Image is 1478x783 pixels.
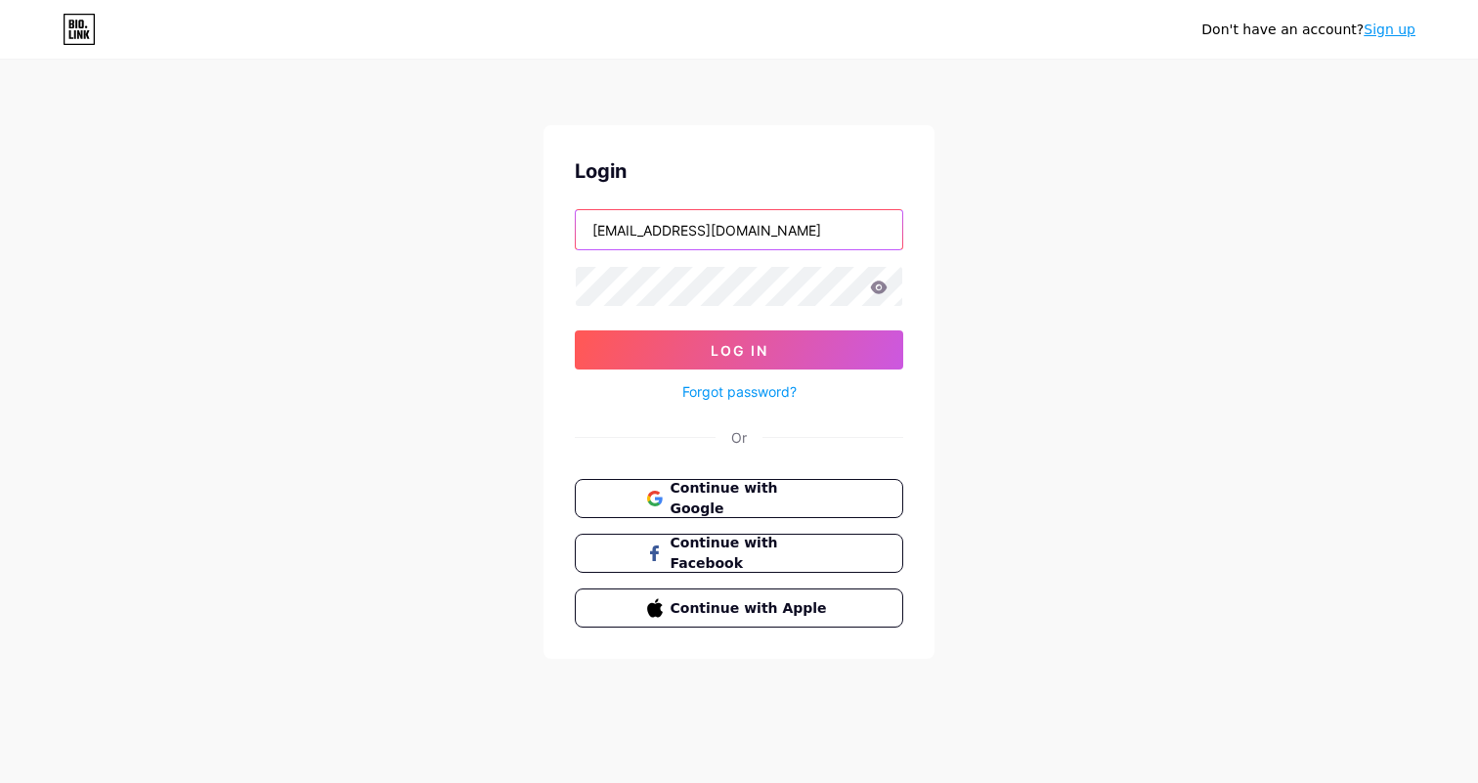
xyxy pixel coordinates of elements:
button: Continue with Facebook [575,534,903,573]
input: Username [576,210,902,249]
span: Continue with Facebook [671,533,832,574]
button: Continue with Apple [575,588,903,628]
span: Log In [711,342,768,359]
div: Login [575,156,903,186]
button: Log In [575,330,903,370]
a: Forgot password? [682,381,797,402]
a: Sign up [1364,22,1415,37]
div: Or [731,427,747,448]
button: Continue with Google [575,479,903,518]
span: Continue with Google [671,478,832,519]
span: Continue with Apple [671,598,832,619]
div: Don't have an account? [1201,20,1415,40]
